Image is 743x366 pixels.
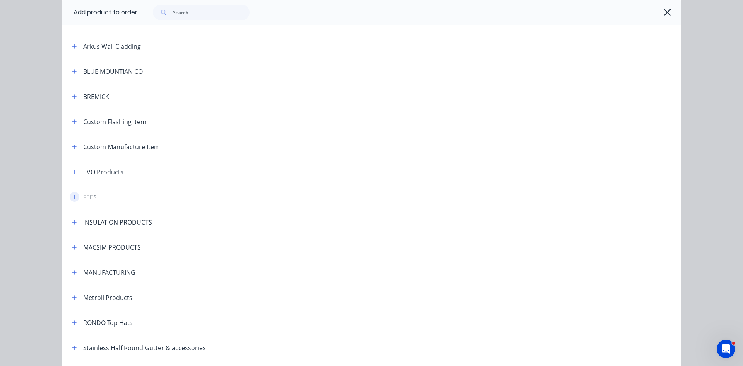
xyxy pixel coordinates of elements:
div: Stainless Half Round Gutter & accessories [83,343,206,352]
div: Custom Flashing Item [83,117,146,126]
div: FEES [83,192,97,202]
iframe: Intercom live chat [717,340,735,358]
div: INSULATION PRODUCTS [83,218,152,227]
div: EVO Products [83,167,123,177]
div: Arkus Wall Cladding [83,42,141,51]
div: MANUFACTURING [83,268,135,277]
div: Custom Manufacture Item [83,142,160,152]
div: BREMICK [83,92,109,101]
input: Search... [173,5,250,20]
div: Metroll Products [83,293,132,302]
div: MACSIM PRODUCTS [83,243,141,252]
div: BLUE MOUNTIAN CO [83,67,143,76]
div: RONDO Top Hats [83,318,133,327]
